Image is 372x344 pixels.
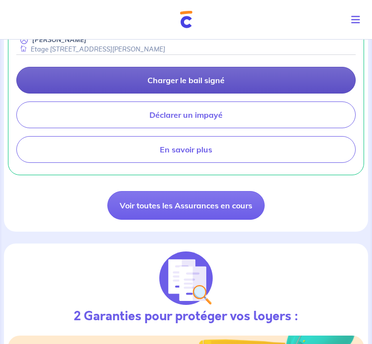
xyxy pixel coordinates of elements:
h3: 2 Garanties pour protéger vos loyers : [74,309,298,324]
a: En savoir plus [16,136,356,163]
img: Cautioneo [180,11,192,28]
button: Toggle navigation [343,7,372,33]
p: Déclarer un impayé [149,110,223,120]
a: Charger le bail signé [16,67,356,94]
p: En savoir plus [160,145,212,154]
p: Charger le bail signé [147,75,225,85]
p: [PERSON_NAME] [32,35,87,45]
a: Voir toutes les Assurances en cours [107,191,265,220]
a: Déclarer un impayé [16,101,356,128]
div: Etage [STREET_ADDRESS][PERSON_NAME] [16,45,165,54]
img: justif-loupe [159,251,213,305]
